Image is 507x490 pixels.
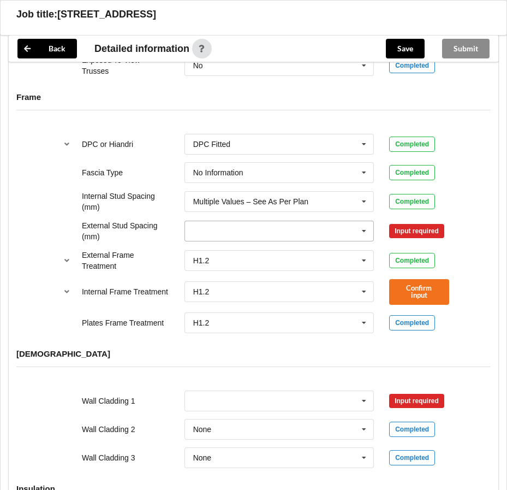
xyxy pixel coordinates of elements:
label: Internal Frame Treatment [82,287,168,296]
label: Wall Cladding 2 [82,425,135,434]
div: None [193,454,211,462]
div: Input required [389,224,444,238]
label: Exposed To View Trusses [82,56,140,75]
label: Plates Frame Treatment [82,318,164,327]
div: Completed [389,422,435,437]
div: Completed [389,450,435,465]
div: Completed [389,137,435,152]
h4: [DEMOGRAPHIC_DATA] [16,349,491,359]
div: Multiple Values – See As Per Plan [193,198,308,205]
button: reference-toggle [56,134,77,154]
div: None [193,426,211,433]
div: Completed [389,315,435,330]
h3: Job title: [16,8,57,21]
div: Completed [389,253,435,268]
label: External Frame Treatment [82,251,134,270]
button: reference-toggle [56,251,77,270]
h3: [STREET_ADDRESS] [57,8,156,21]
div: No Information [193,169,243,176]
h4: Frame [16,92,491,102]
label: Internal Stud Spacing (mm) [82,192,155,211]
div: Completed [389,58,435,73]
label: Fascia Type [82,168,123,177]
label: External Stud Spacing (mm) [82,221,158,241]
div: DPC Fitted [193,140,230,148]
div: H1.2 [193,288,210,296]
label: DPC or Hiandri [82,140,133,149]
div: Input required [389,394,444,408]
div: H1.2 [193,319,210,327]
span: Detailed information [94,44,189,54]
label: Wall Cladding 1 [82,397,135,405]
button: Confirm input [389,279,449,304]
div: No [193,62,203,69]
button: Back [17,39,77,58]
div: H1.2 [193,257,210,264]
div: Completed [389,194,435,209]
div: Completed [389,165,435,180]
label: Wall Cladding 3 [82,453,135,462]
button: Save [386,39,425,58]
button: reference-toggle [56,282,77,302]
